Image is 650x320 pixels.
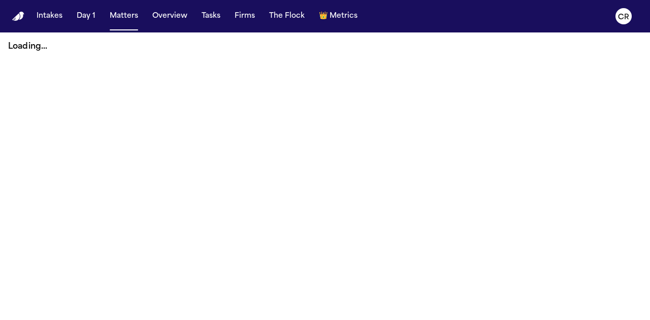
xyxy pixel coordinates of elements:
[319,11,328,21] span: crown
[106,7,142,25] button: Matters
[12,12,24,21] img: Finch Logo
[265,7,309,25] button: The Flock
[231,7,259,25] button: Firms
[12,12,24,21] a: Home
[618,14,629,21] text: CR
[32,7,67,25] button: Intakes
[8,41,642,53] p: Loading...
[315,7,362,25] button: crownMetrics
[148,7,191,25] button: Overview
[330,11,357,21] span: Metrics
[198,7,224,25] button: Tasks
[73,7,100,25] button: Day 1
